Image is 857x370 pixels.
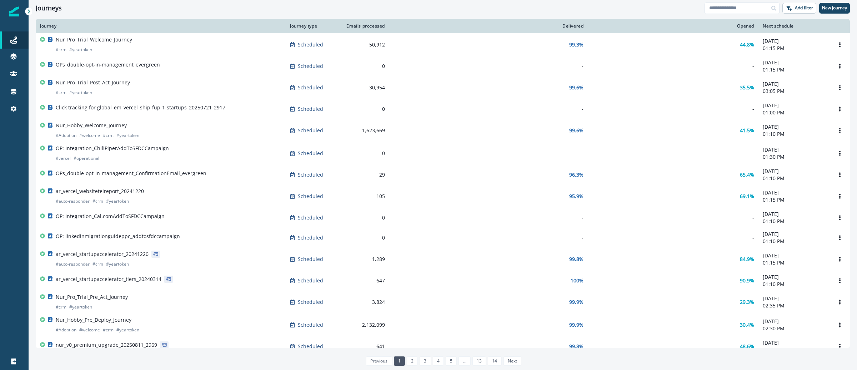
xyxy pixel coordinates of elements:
p: 01:00 PM [763,109,826,116]
p: # yeartoken [116,132,139,139]
p: 01:10 PM [763,281,826,288]
a: OP: Integration_Cal.comAddToSFDCCampaignScheduled0--[DATE]01:10 PMOptions [36,208,850,228]
p: 01:10 PM [763,130,826,138]
div: 50,912 [344,41,385,48]
div: 30,954 [344,84,385,91]
p: Scheduled [298,214,323,221]
a: Click tracking for global_em_vercel_ship-fup-1-startups_20250721_2917Scheduled0--[DATE]01:00 PMOp... [36,99,850,119]
a: Nur_Pro_Trial_Pre_Act_Journey#crm#yeartokenScheduled3,82499.9%29.3%[DATE]02:35 PMOptions [36,291,850,314]
h1: Journeys [36,4,62,12]
div: - [394,63,583,70]
p: OP: Integration_Cal.comAddToSFDCCampaign [56,213,165,220]
p: [DATE] [763,273,826,281]
p: Nur_Pro_Trial_Post_Act_Journey [56,79,130,86]
div: Next schedule [763,23,826,29]
a: Page 14 [488,356,501,366]
button: New journey [819,3,850,14]
p: 99.9% [569,321,583,329]
a: Nur_Pro_Trial_Welcome_Journey#crm#yeartokenScheduled50,91299.3%44.8%[DATE]01:15 PMOptions [36,33,850,56]
p: # auto-responder [56,261,90,268]
p: # Adoption [56,326,76,334]
div: 641 [344,343,385,350]
p: Scheduled [298,150,323,157]
p: ar_vercel_startupaccelerator_tiers_20240314 [56,276,161,283]
p: OP: linkedinmigrationguideppc_addtosfdccampaign [56,233,180,240]
p: # auto-responder [56,198,90,205]
p: 99.9% [569,299,583,306]
p: # yeartoken [116,326,139,334]
button: Options [834,320,846,330]
button: Options [834,297,846,307]
p: nur_v0_premium_upgrade_20250811_2969 [56,341,157,349]
button: Options [834,254,846,265]
a: Nur_Pro_Trial_Post_Act_Journey#crm#yeartokenScheduled30,95499.6%35.5%[DATE]03:05 PMOptions [36,76,850,99]
p: Add filter [795,5,813,10]
p: 44.8% [740,41,754,48]
p: # crm [56,46,66,53]
img: Inflection [9,6,19,16]
a: Page 1 is your current page [394,356,405,366]
p: # yeartoken [106,198,129,205]
button: Add filter [782,3,816,14]
p: 12:00 PM [763,346,826,354]
p: Scheduled [298,84,323,91]
p: Scheduled [298,63,323,70]
div: - [592,234,754,241]
button: Options [834,341,846,352]
button: Options [834,232,846,243]
div: 29 [344,171,385,178]
button: Options [834,125,846,136]
p: [DATE] [763,123,826,130]
p: # welcome [79,132,100,139]
a: Next page [503,356,521,366]
p: 84.9% [740,256,754,263]
p: Scheduled [298,193,323,200]
p: # crm [56,304,66,311]
a: Nur_Hobby_Pre_Deploy_Journey#Adoption#welcome#crm#yeartokenScheduled2,132,09999.9%30.4%[DATE]02:3... [36,314,850,336]
div: 2,132,099 [344,321,385,329]
div: - [394,214,583,221]
p: 96.3% [569,171,583,178]
p: Click tracking for global_em_vercel_ship-fup-1-startups_20250721_2917 [56,104,225,111]
p: 99.6% [569,84,583,91]
p: 95.9% [569,193,583,200]
p: 02:30 PM [763,325,826,332]
button: Options [834,275,846,286]
p: [DATE] [763,252,826,259]
p: Scheduled [298,256,323,263]
p: # vercel [56,155,71,162]
div: - [394,105,583,113]
p: # Adoption [56,132,76,139]
a: OPs_double-opt-in-management_evergreenScheduled0--[DATE]01:15 PMOptions [36,56,850,76]
button: Options [834,191,846,202]
a: Page 4 [433,356,444,366]
p: 99.8% [569,343,583,350]
p: 48.6% [740,343,754,350]
a: ar_vercel_websiteteireport_20241220#auto-responder#crm#yeartokenScheduled10595.9%69.1%[DATE]01:15... [36,185,850,208]
a: OP: Integration_ChiliPiperAddToSFDCCampaign#vercel#operationalScheduled0--[DATE]01:30 PMOptions [36,142,850,165]
button: Options [834,104,846,114]
a: OP: linkedinmigrationguideppc_addtosfdccampaignScheduled0--[DATE]01:10 PMOptions [36,228,850,248]
p: [DATE] [763,38,826,45]
div: - [592,214,754,221]
p: 03:05 PM [763,88,826,95]
a: ar_vercel_startupaccelerator_tiers_20240314Scheduled647100%90.9%[DATE]01:10 PMOptions [36,271,850,291]
div: 0 [344,63,385,70]
div: 0 [344,150,385,157]
p: Scheduled [298,171,323,178]
div: Opened [592,23,754,29]
a: Page 5 [446,356,457,366]
ul: Pagination [364,356,521,366]
p: # crm [103,326,114,334]
p: [DATE] [763,168,826,175]
p: [DATE] [763,80,826,88]
p: [DATE] [763,318,826,325]
p: Nur_Pro_Trial_Pre_Act_Journey [56,293,128,301]
p: Scheduled [298,234,323,241]
p: 01:15 PM [763,196,826,203]
p: [DATE] [763,211,826,218]
div: 0 [344,105,385,113]
div: Journey [40,23,281,29]
p: # crm [56,89,66,96]
p: # yeartoken [69,46,92,53]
